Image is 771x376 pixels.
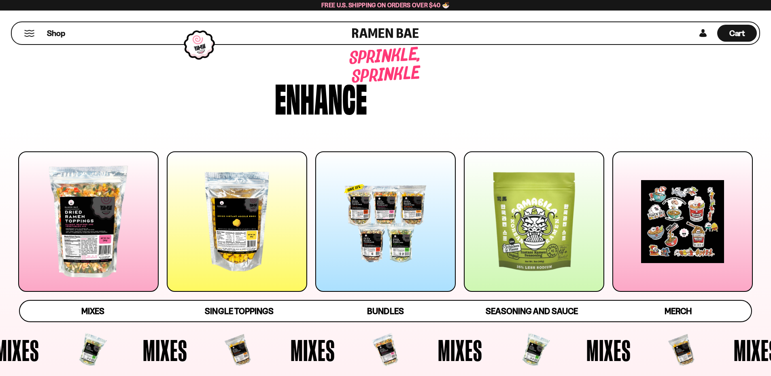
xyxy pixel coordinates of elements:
span: Mixes [514,335,558,365]
span: Mixes [218,335,262,365]
a: Seasoning and Sauce [459,301,605,321]
div: Enhance [275,78,367,116]
a: Single Toppings [166,301,312,321]
a: Merch [605,301,751,321]
span: Mixes [81,306,104,316]
span: Free U.S. Shipping on Orders over $40 🍜 [321,1,450,9]
a: Shop [47,25,65,42]
button: Mobile Menu Trigger [24,30,35,37]
span: Mixes [70,335,115,365]
span: Seasoning and Sauce [486,306,578,316]
span: Merch [665,306,692,316]
span: Cart [729,28,745,38]
span: Bundles [367,306,404,316]
span: Mixes [365,335,410,365]
span: Single Toppings [205,306,273,316]
a: Bundles [312,301,459,321]
a: Mixes [20,301,166,321]
span: Shop [47,28,65,39]
a: Cart [717,22,757,44]
span: Mixes [661,335,705,365]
